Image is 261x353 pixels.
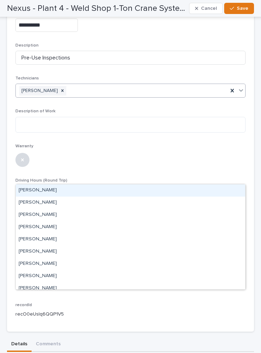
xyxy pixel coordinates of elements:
[15,76,39,80] span: Technicians
[16,184,245,197] div: Anthony Ramirez
[237,5,248,12] span: Save
[16,270,245,282] div: Hector Orellana
[16,233,245,246] div: Charlie Hiester
[15,144,33,148] span: Warranty
[16,197,245,209] div: Brandon McCord
[7,337,32,352] button: Details
[15,109,55,113] span: Description of Work
[16,209,245,221] div: Caleb Jackson
[16,282,245,295] div: Ike Reichert
[15,303,32,307] span: recordId
[189,3,223,14] button: Cancel
[15,43,39,48] span: Description
[7,3,186,14] h2: Nexus - Plant 4 - Weld Shop 1-Ton Crane System
[19,86,59,96] div: [PERSON_NAME]
[16,246,245,258] div: Collin Daley
[224,3,254,14] button: Save
[32,337,65,352] button: Comments
[201,5,217,12] span: Cancel
[16,258,245,270] div: Eric Tener
[16,221,245,233] div: Carlos Velasquez
[15,178,67,183] span: Driving Hours (Round Trip)
[15,311,246,318] p: recO0eUslq6QQP1V5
